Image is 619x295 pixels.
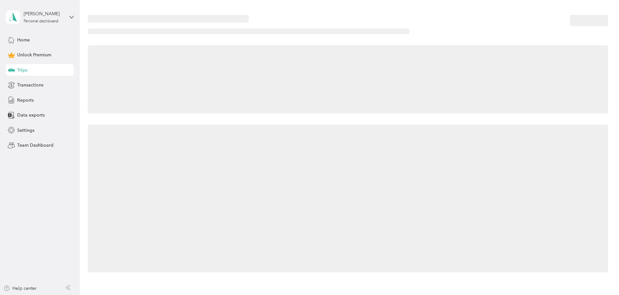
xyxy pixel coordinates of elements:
[17,67,27,74] span: Trips
[17,97,34,104] span: Reports
[4,285,37,292] button: Help center
[17,142,53,149] span: Team Dashboard
[17,37,30,43] span: Home
[17,82,43,88] span: Transactions
[17,127,34,134] span: Settings
[24,19,58,23] div: Personal dashboard
[24,10,64,17] div: [PERSON_NAME]
[17,51,51,58] span: Unlock Premium
[17,112,45,119] span: Data exports
[583,259,619,295] iframe: Everlance-gr Chat Button Frame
